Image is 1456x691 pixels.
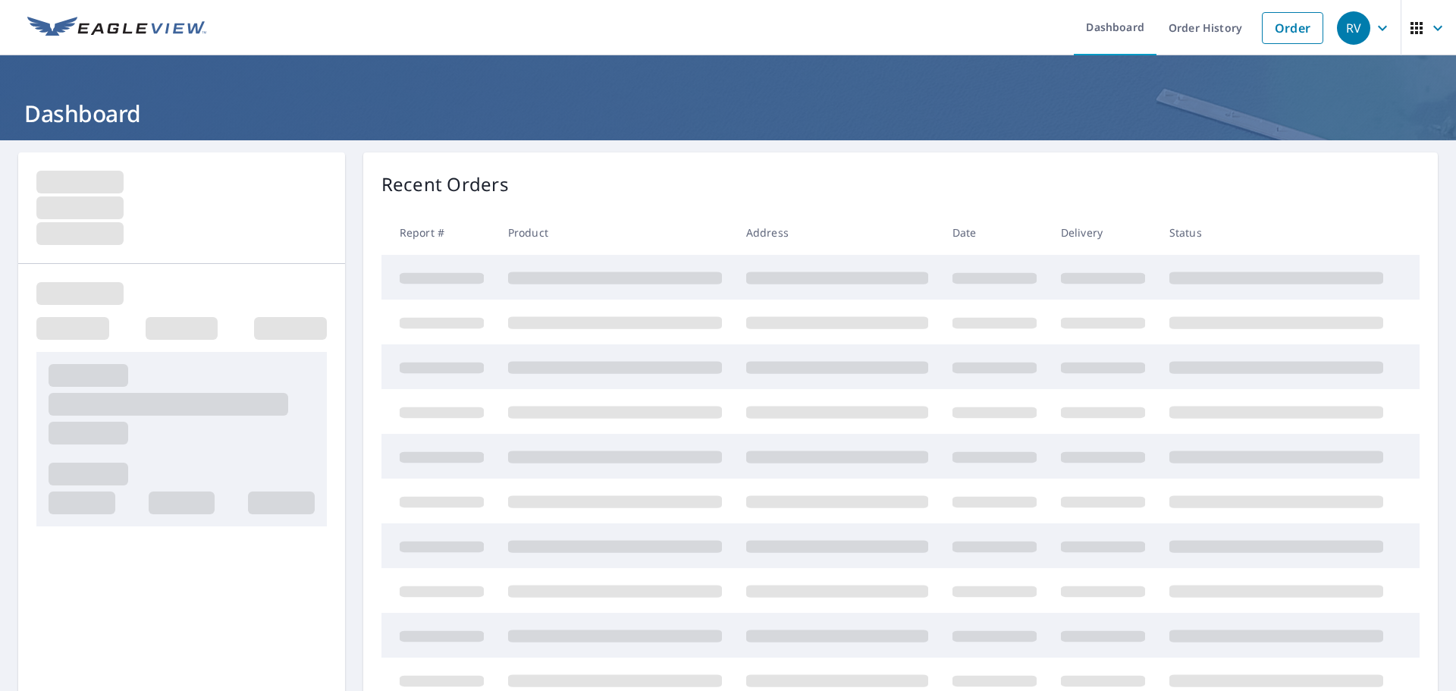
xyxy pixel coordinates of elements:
[18,98,1438,129] h1: Dashboard
[1262,12,1323,44] a: Order
[940,210,1049,255] th: Date
[1157,210,1395,255] th: Status
[734,210,940,255] th: Address
[496,210,734,255] th: Product
[1337,11,1370,45] div: RV
[381,171,509,198] p: Recent Orders
[381,210,496,255] th: Report #
[1049,210,1157,255] th: Delivery
[27,17,206,39] img: EV Logo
